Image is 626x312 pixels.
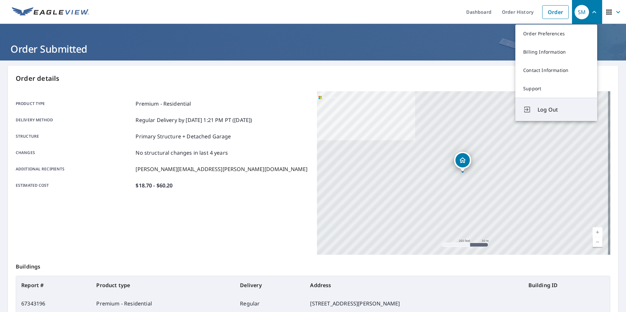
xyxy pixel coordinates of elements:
[515,79,597,98] a: Support
[593,227,602,237] a: Current Level 17, Zoom In
[515,98,597,121] button: Log Out
[538,106,589,113] span: Log Out
[136,165,307,173] p: [PERSON_NAME][EMAIL_ADDRESS][PERSON_NAME][DOMAIN_NAME]
[16,100,133,108] p: Product type
[136,100,191,108] p: Premium - Residential
[305,276,523,294] th: Address
[16,74,610,83] p: Order details
[16,165,133,173] p: Additional recipients
[454,152,471,172] div: Dropped pin, building 1, Residential property, 6945 Meade St Pittsburgh, PA 15208
[91,276,235,294] th: Product type
[136,116,252,124] p: Regular Delivery by [DATE] 1:21 PM PT ([DATE])
[515,43,597,61] a: Billing Information
[515,61,597,79] a: Contact Information
[16,116,133,124] p: Delivery method
[523,276,610,294] th: Building ID
[593,237,602,247] a: Current Level 17, Zoom Out
[235,276,305,294] th: Delivery
[515,25,597,43] a: Order Preferences
[542,5,569,19] a: Order
[136,132,231,140] p: Primary Structure + Detached Garage
[16,132,133,140] p: Structure
[8,42,618,56] h1: Order Submitted
[16,276,91,294] th: Report #
[16,182,133,189] p: Estimated cost
[12,7,89,17] img: EV Logo
[16,149,133,157] p: Changes
[16,255,610,276] p: Buildings
[575,5,589,19] div: SM
[136,149,228,157] p: No structural changes in last 4 years
[136,182,173,189] p: $18.70 - $60.20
